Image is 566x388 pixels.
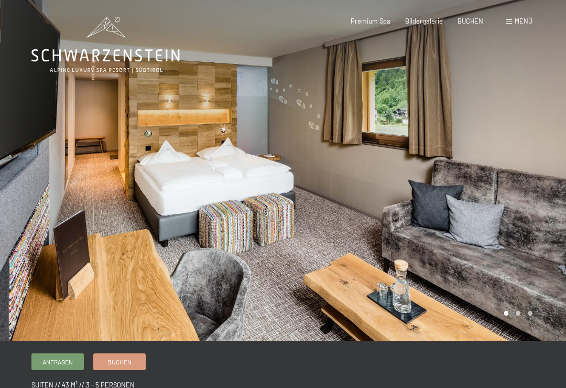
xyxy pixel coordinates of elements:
span: Menü [515,17,532,25]
a: Premium Spa [351,17,390,25]
a: Buchen [94,354,145,370]
a: Anfragen [32,354,83,370]
span: Buchen [107,358,132,367]
span: Anfragen [42,358,73,367]
a: Bildergalerie [405,17,443,25]
a: BUCHEN [458,17,483,25]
